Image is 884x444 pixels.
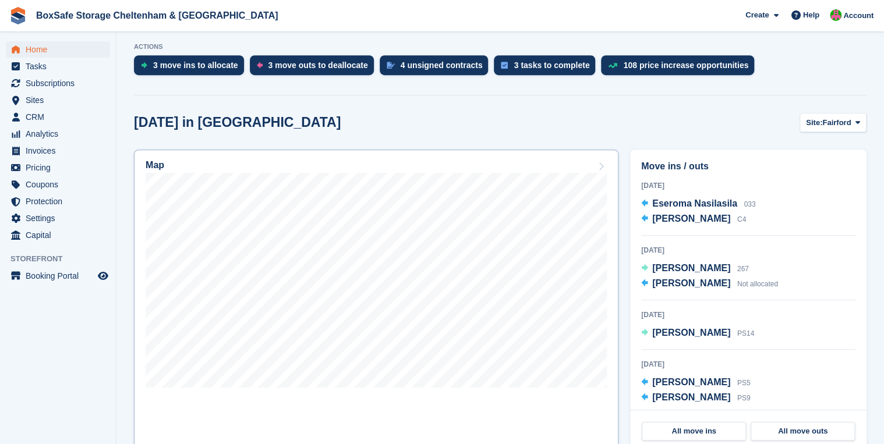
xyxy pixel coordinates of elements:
[141,62,147,69] img: move_ins_to_allocate_icon-fdf77a2bb77ea45bf5b3d319d69a93e2d87916cf1d5bf7949dd705db3b84f3ca.svg
[641,390,750,406] a: [PERSON_NAME] PS9
[26,159,96,176] span: Pricing
[6,176,110,193] a: menu
[26,126,96,142] span: Analytics
[26,210,96,226] span: Settings
[6,193,110,209] a: menu
[26,109,96,125] span: CRM
[737,329,754,338] span: PS14
[652,263,730,273] span: [PERSON_NAME]
[652,198,737,208] span: Eseroma Nasilasila
[26,58,96,74] span: Tasks
[6,210,110,226] a: menu
[641,326,754,341] a: [PERSON_NAME] PS14
[10,253,116,265] span: Storefront
[6,58,110,74] a: menu
[608,63,617,68] img: price_increase_opportunities-93ffe204e8149a01c8c9dc8f82e8f89637d9d84a8eef4429ea346261dce0b2c0.svg
[514,61,589,70] div: 3 tasks to complete
[623,61,748,70] div: 108 price increase opportunities
[6,92,110,108] a: menu
[641,310,855,320] div: [DATE]
[401,61,483,70] div: 4 unsigned contracts
[26,41,96,58] span: Home
[134,55,250,81] a: 3 move ins to allocate
[146,160,164,171] h2: Map
[806,117,822,129] span: Site:
[751,422,855,441] a: All move outs
[134,115,341,130] h2: [DATE] in [GEOGRAPHIC_DATA]
[641,197,755,212] a: Eseroma Nasilasila 033
[652,278,730,288] span: [PERSON_NAME]
[6,41,110,58] a: menu
[6,159,110,176] a: menu
[822,117,851,129] span: Fairford
[380,55,494,81] a: 4 unsigned contracts
[6,227,110,243] a: menu
[6,126,110,142] a: menu
[601,55,760,81] a: 108 price increase opportunities
[803,9,819,21] span: Help
[134,43,867,51] p: ACTIONS
[268,61,368,70] div: 3 move outs to deallocate
[6,143,110,159] a: menu
[843,10,874,22] span: Account
[745,9,769,21] span: Create
[6,75,110,91] a: menu
[9,7,27,24] img: stora-icon-8386f47178a22dfd0bd8f6a31ec36ba5ce8667c1dd55bd0f319d3a0aa187defe.svg
[153,61,238,70] div: 3 move ins to allocate
[26,176,96,193] span: Coupons
[26,227,96,243] span: Capital
[737,379,751,387] span: PS5
[641,212,746,227] a: [PERSON_NAME] C4
[641,245,855,255] div: [DATE]
[744,200,755,208] span: 033
[26,268,96,284] span: Booking Portal
[652,328,730,338] span: [PERSON_NAME]
[641,180,855,191] div: [DATE]
[652,392,730,402] span: [PERSON_NAME]
[26,75,96,91] span: Subscriptions
[737,265,749,273] span: 267
[494,55,601,81] a: 3 tasks to complete
[26,143,96,159] span: Invoices
[641,375,750,390] a: [PERSON_NAME] PS5
[737,215,746,223] span: C4
[641,276,778,292] a: [PERSON_NAME] Not allocated
[641,159,855,173] h2: Move ins / outs
[26,193,96,209] span: Protection
[501,62,508,69] img: task-75834270c22a3079a89374b754ae025e5fb1db73e45f91037f5363f120a921f8.svg
[26,92,96,108] span: Sites
[6,109,110,125] a: menu
[737,394,751,402] span: PS9
[6,268,110,284] a: menu
[652,214,730,223] span: [PERSON_NAME]
[250,55,380,81] a: 3 move outs to deallocate
[31,6,282,25] a: BoxSafe Storage Cheltenham & [GEOGRAPHIC_DATA]
[641,261,749,276] a: [PERSON_NAME] 267
[641,359,855,370] div: [DATE]
[642,422,746,441] a: All move ins
[652,377,730,387] span: [PERSON_NAME]
[387,62,395,69] img: contract_signature_icon-13c848040528278c33f63329250d36e43548de30e8caae1d1a13099fd9432cc5.svg
[257,62,263,69] img: move_outs_to_deallocate_icon-f764333ba52eb49d3ac5e1228854f67142a1ed5810a6f6cc68b1a99e826820c5.svg
[830,9,841,21] img: Andrew
[800,113,867,132] button: Site: Fairford
[737,280,778,288] span: Not allocated
[96,269,110,283] a: Preview store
